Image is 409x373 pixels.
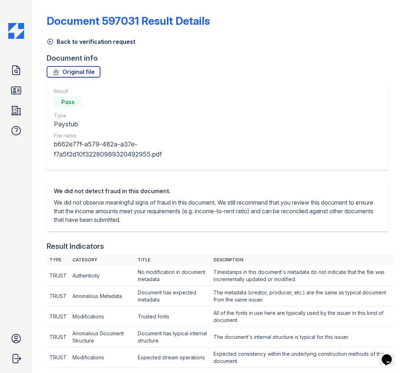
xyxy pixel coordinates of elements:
td: Anomalous Metadata [70,286,135,307]
div: We did not detect fraud in this document. [54,187,382,195]
td: No modification in document metadata [135,266,211,286]
th: Type [47,254,70,266]
td: TRUST [47,286,70,307]
td: All of the fonts in use here are typically used by the issuer in this kind of document. [211,307,395,327]
iframe: chat widget [379,344,402,366]
div: Pass [54,96,83,108]
td: Document has expected metadata [135,286,211,307]
a: Document 597031 Result Details [47,14,210,27]
td: The document's internal structure is typical for this issuer. [211,327,395,348]
td: Authenticity [70,266,135,286]
div: Result Indicators [47,241,104,251]
td: Document has typical internal structure [135,327,211,348]
th: Description [211,254,395,266]
td: Anomalous Document Structure [70,327,135,348]
a: Back to verification request [47,37,135,46]
div: Result [54,88,238,95]
td: Modifications [70,307,135,327]
td: TRUST [47,348,70,368]
div: Paystub [54,119,238,129]
th: Title [135,254,211,266]
th: Category [70,254,135,266]
td: Expected stream operations [135,348,211,368]
td: TRUST [47,327,70,348]
img: CE_Icon_Blue-c292c112584629df590d857e76928e9f676e5b41ef8f769ba2f05ee15b207248.png [8,23,24,39]
td: Trusted fonts [135,307,211,327]
p: We did not observe meaningful signs of fraud in this document. We still recommend that you review... [54,198,382,224]
a: Original file [47,66,100,78]
div: Document info [47,53,395,63]
td: Modifications [70,348,135,368]
td: TRUST [47,307,70,327]
td: Expected consistency within the underlying construction methods of the document. [211,348,395,368]
div: File name [54,132,238,139]
div: b662e77f-a579-482a-a37e-f7a5f2d10f32280989320492955.pdf [54,139,238,159]
td: Timestamps in this document's metadata do not indicate that the file was incrementally updated or... [211,266,395,286]
div: Type [54,112,238,119]
td: TRUST [47,266,70,286]
td: The metadata (creator, producer, etc.) are the same as typical document from the same issuer. [211,286,395,307]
